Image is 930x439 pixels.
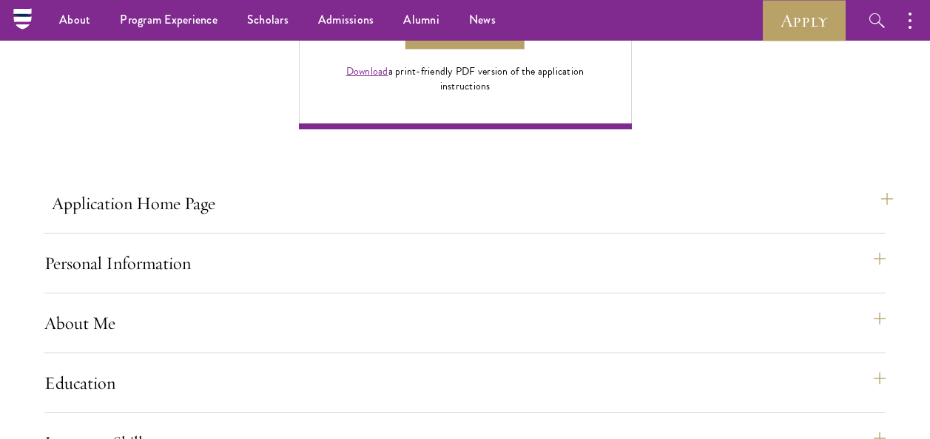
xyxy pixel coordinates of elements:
[44,365,886,401] button: Education
[52,186,893,221] button: Application Home Page
[44,245,886,281] button: Personal Information
[346,64,388,79] a: Download
[329,64,602,94] div: a print-friendly PDF version of the application instructions
[44,305,886,341] button: About Me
